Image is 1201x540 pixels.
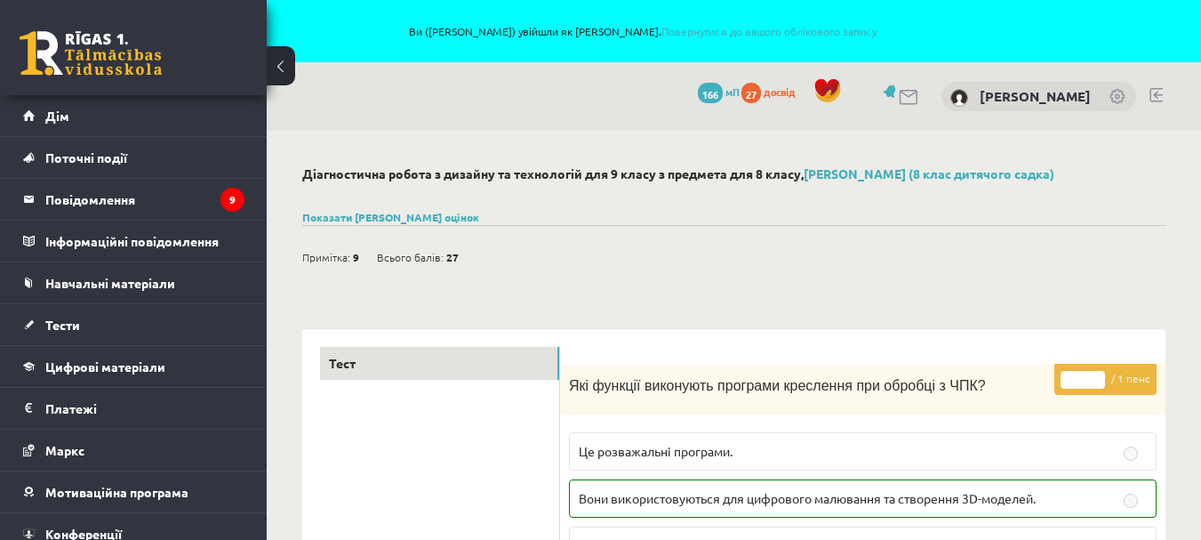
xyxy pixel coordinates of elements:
[302,250,350,264] font: Примітка:
[23,430,244,471] a: Маркс
[698,85,739,99] a: 166 мП
[725,85,739,99] font: мП
[741,85,805,99] a: 27 досвід
[45,275,175,291] font: Навчальні матеріали
[579,490,1036,506] font: Вони використовуються для цифрового малювання та створення 3D-моделей.
[229,192,236,206] font: 9
[329,355,356,371] font: Тест
[446,250,459,264] font: 27
[579,443,733,459] font: Це розважальні програми.
[23,221,244,262] a: Інформаційні повідомлення
[23,137,244,178] a: Поточні події
[1124,447,1138,461] input: Це розважальні програми.
[569,378,986,393] font: Які функції виконують програми креслення при обробці з ЧПК?
[302,210,479,224] a: Показати [PERSON_NAME] оцінок
[980,87,1091,105] a: [PERSON_NAME]
[1124,494,1138,508] input: Вони використовуються для цифрового малювання та створення 3D-моделей.
[377,250,444,264] font: Всього балів:
[45,359,165,375] font: Цифрові матеріали
[409,24,661,38] font: Ви ([PERSON_NAME]) увійшли як [PERSON_NAME].
[353,250,359,264] font: 9
[702,87,718,101] font: 166
[950,89,968,107] img: Наталія Гроц
[45,484,188,500] font: Мотиваційна програма
[45,108,69,124] font: Дім
[23,388,244,429] a: Платежі
[302,165,804,181] font: Діагностична робота з дизайну та технологій для 9 класу з предмета для 8 класу,
[45,233,219,249] font: Інформаційні повідомлення
[320,347,559,380] a: Тест
[23,262,244,303] a: Навчальні матеріали
[764,85,796,99] font: досвід
[23,346,244,387] a: Цифрові матеріали
[746,87,757,101] font: 27
[45,317,80,333] font: Тести
[661,24,877,38] a: Повернутися до вашого облікового запису
[804,165,1054,181] a: [PERSON_NAME] (8 клас дитячого садка)
[1111,371,1150,385] font: / 1 пенс
[23,471,244,512] a: Мотиваційна програма
[20,31,162,76] a: Ризька 1-ша середня школа дистанційного навчання
[45,400,97,416] font: Платежі
[45,149,127,165] font: Поточні події
[23,95,244,136] a: Дім
[45,191,135,207] font: Повідомлення
[23,304,244,345] a: Тести
[45,442,84,458] font: Маркс
[23,179,244,220] a: Повідомлення9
